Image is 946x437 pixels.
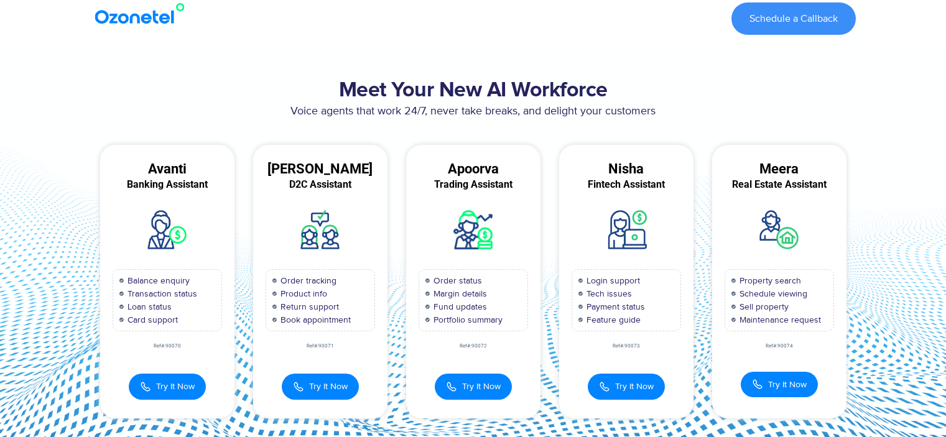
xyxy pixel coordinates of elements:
span: Portfolio summary [430,313,503,326]
div: Ref#:90070 [100,344,234,349]
span: Try It Now [768,378,807,391]
button: Try It Now [129,374,206,400]
button: Try It Now [435,374,512,400]
span: Product info [277,287,327,300]
img: Call Icon [293,380,304,393]
span: Balance enquiry [124,274,190,287]
h2: Meet Your New AI Workforce [91,78,856,103]
span: Try It Now [615,380,654,393]
span: Sell property [736,300,789,313]
div: Fintech Assistant [559,179,693,190]
div: Nisha [559,163,693,175]
span: Return support [277,300,339,313]
span: Feature guide [583,313,641,326]
span: Try It Now [156,380,195,393]
div: D2C Assistant [253,179,387,190]
img: Call Icon [140,380,151,393]
button: Try It Now [741,372,818,397]
span: Try It Now [462,380,501,393]
span: Fund updates [430,300,487,313]
span: Order status [430,274,482,287]
span: Property search [736,274,801,287]
span: Maintenance request [736,313,821,326]
button: Try It Now [588,374,665,400]
span: Card support [124,313,178,326]
span: Tech issues [583,287,632,300]
img: Call Icon [752,379,763,390]
div: [PERSON_NAME] [253,163,387,175]
span: Schedule a Callback [749,14,838,24]
p: Voice agents that work 24/7, never take breaks, and delight your customers [91,103,856,120]
span: Transaction status [124,287,197,300]
button: Try It Now [282,374,359,400]
div: Ref#:90072 [406,344,540,349]
div: Ref#:90073 [559,344,693,349]
a: Schedule a Callback [731,2,856,35]
img: Call Icon [599,380,610,393]
div: Avanti [100,163,234,175]
div: Ref#:90074 [712,344,846,349]
div: Meera [712,163,846,175]
span: Loan status [124,300,172,313]
span: Try It Now [309,380,348,393]
div: Trading Assistant [406,179,540,190]
div: Ref#:90071 [253,344,387,349]
span: Payment status [583,300,645,313]
div: Real Estate Assistant [712,179,846,190]
span: Book appointment [277,313,351,326]
span: Order tracking [277,274,336,287]
img: Call Icon [446,380,457,393]
div: Banking Assistant [100,179,234,190]
span: Login support [583,274,640,287]
span: Schedule viewing [736,287,807,300]
div: Apoorva [406,163,540,175]
span: Margin details [430,287,487,300]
